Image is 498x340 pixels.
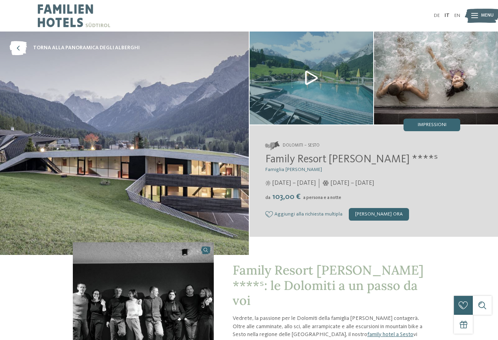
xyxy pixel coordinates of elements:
[272,179,316,188] span: [DATE] – [DATE]
[349,208,409,221] div: [PERSON_NAME] ora
[271,193,302,201] span: 103,00 €
[274,212,342,217] span: Aggiungi alla richiesta multipla
[233,262,424,308] span: Family Resort [PERSON_NAME] ****ˢ: le Dolomiti a un passo da voi
[33,45,140,52] span: torna alla panoramica degli alberghi
[250,32,374,124] img: Il nostro family hotel a Sesto, il vostro rifugio sulle Dolomiti.
[265,180,271,186] i: Orari d'apertura estate
[303,195,341,200] span: a persona e a notte
[434,13,440,18] a: DE
[265,154,438,165] span: Family Resort [PERSON_NAME] ****ˢ
[322,180,329,186] i: Orari d'apertura inverno
[374,32,498,124] img: Il nostro family hotel a Sesto, il vostro rifugio sulle Dolomiti.
[367,332,413,337] a: family hotel a Sesto
[454,13,460,18] a: EN
[331,179,374,188] span: [DATE] – [DATE]
[9,41,140,55] a: torna alla panoramica degli alberghi
[283,143,320,149] span: Dolomiti – Sesto
[265,167,322,172] span: Famiglia [PERSON_NAME]
[444,13,450,18] a: IT
[481,13,494,19] span: Menu
[265,195,270,200] span: da
[418,123,446,128] span: Impressioni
